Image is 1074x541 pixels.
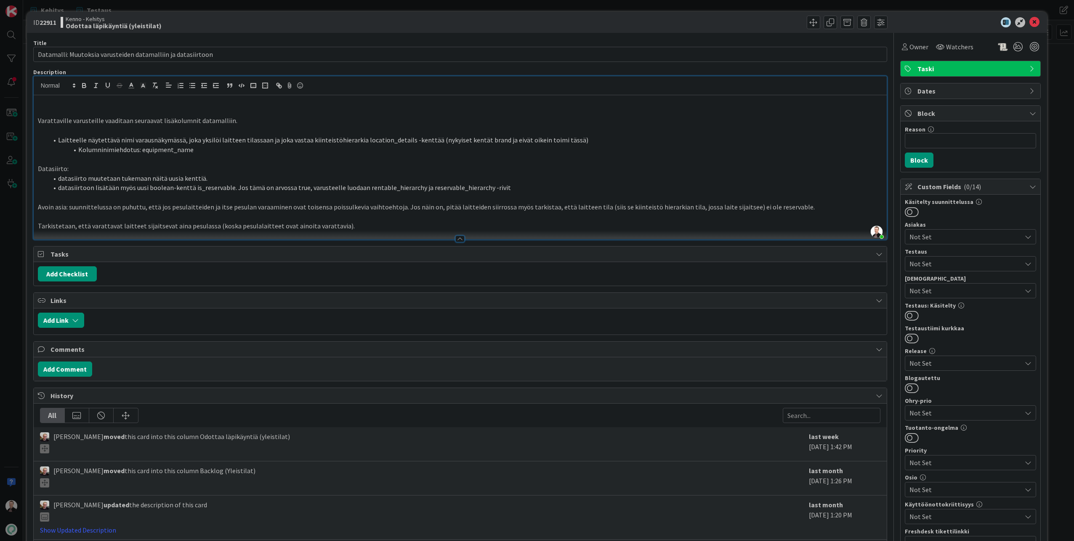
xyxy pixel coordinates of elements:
span: Owner [909,42,928,52]
p: Tarkistetaan, että varattavat laitteet sijaitsevat aina pesulassa (koska pesulalaitteet ovat aino... [38,221,883,231]
p: Avoin asia: suunnittelussa on puhuttu, että jos pesulaitteiden ja itse pesulan varaaminen ovat to... [38,202,883,212]
div: [DATE] 1:20 PM [809,500,880,535]
span: Watchers [946,42,973,52]
span: Not Set [909,286,1021,296]
span: ( 0/14 ) [964,182,981,191]
span: [PERSON_NAME] the description of this card [53,500,207,522]
button: Block [905,153,933,168]
div: Asiakas [905,222,1036,228]
span: Kenno - Kehitys [66,16,162,22]
span: Description [33,68,66,76]
div: Priority [905,447,1036,453]
p: Datasiirto: [38,164,883,174]
div: Ohry-prio [905,398,1036,404]
span: Block [917,108,1025,118]
div: Käsitelty suunnittelussa [905,199,1036,205]
input: Search... [783,408,880,423]
div: Testaus [905,249,1036,254]
span: ID [33,17,56,27]
div: All [40,408,65,423]
li: datasiirtoon lisätään myös uusi boolean-kenttä is_reservable. Jos tämä on arvossa true, varusteel... [48,183,883,193]
b: Odottaa läpikäyntiä (yleistilat) [66,22,162,29]
a: Show Updated Description [40,526,116,534]
div: [DEMOGRAPHIC_DATA] [905,276,1036,281]
span: [PERSON_NAME] this card into this column Backlog (Yleistilat) [53,466,255,487]
span: Not Set [909,259,1021,269]
button: Add Link [38,313,84,328]
b: last month [809,466,843,475]
b: moved [104,466,125,475]
img: JH [40,432,49,442]
b: updated [104,501,129,509]
span: Comments [51,344,872,354]
label: Title [33,39,47,47]
li: Laitteelle näytettävä nimi varausnäkymässä, joka yksilöi laitteen tilassaan ja joka vastaa kiinte... [48,135,883,145]
img: JH [40,466,49,476]
span: Not Set [909,512,1021,522]
p: Varattaville varusteille vaaditaan seuraavat lisäkolumnit datamalliin. [38,116,883,126]
b: 22911 [40,18,56,27]
div: Testaustiimi kurkkaa [905,325,1036,331]
input: type card name here... [33,47,887,62]
span: Tasks [51,249,872,259]
div: Release [905,348,1036,354]
span: Custom Fields [917,182,1025,192]
b: moved [104,432,125,441]
span: Not Set [909,358,1021,368]
div: [DATE] 1:42 PM [809,431,880,457]
span: Not Set [909,485,1021,495]
div: Osio [905,474,1036,480]
button: Add Comment [38,362,92,377]
b: last month [809,501,843,509]
img: JH [40,501,49,510]
li: datasiirto muutetaan tukemaan näitä uusia kenttiä. [48,174,883,183]
div: Käyttöönottokriittisyys [905,501,1036,507]
span: Not Set [909,407,1017,419]
span: Taski [917,64,1025,74]
div: Tuotanto-ongelma [905,425,1036,431]
img: tlwoCBpLi8iQ7m9SmdbiGsh4Go4lFjjH.jpg [871,226,883,238]
button: Add Checklist [38,266,97,281]
div: [DATE] 1:26 PM [809,466,880,491]
span: Dates [917,86,1025,96]
li: Kolumninimiehdotus: equipment_name [48,145,883,155]
label: Reason [905,126,925,133]
div: Blogautettu [905,375,1036,381]
span: Not Set [909,457,1017,469]
div: Testaus: Käsitelty [905,303,1036,308]
span: Not Set [909,232,1021,242]
div: Freshdesk tikettilinkki [905,528,1036,534]
b: last week [809,432,839,441]
span: History [51,391,872,401]
span: [PERSON_NAME] this card into this column Odottaa läpikäyntiä (yleistilat) [53,431,290,453]
span: Links [51,295,872,305]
